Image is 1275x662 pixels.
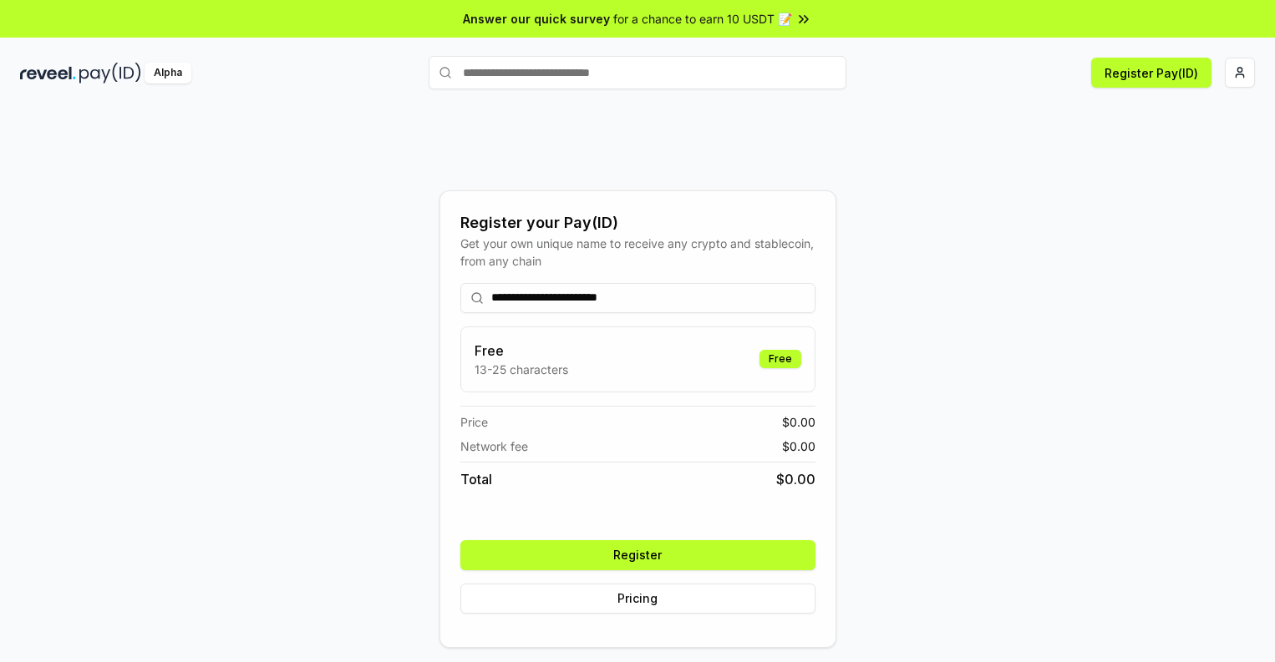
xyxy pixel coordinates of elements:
[776,469,815,489] span: $ 0.00
[463,10,610,28] span: Answer our quick survey
[613,10,792,28] span: for a chance to earn 10 USDT 📝
[79,63,141,83] img: pay_id
[460,437,528,455] span: Network fee
[20,63,76,83] img: reveel_dark
[782,413,815,431] span: $ 0.00
[460,540,815,570] button: Register
[460,211,815,235] div: Register your Pay(ID)
[145,63,191,83] div: Alpha
[1091,58,1212,88] button: Register Pay(ID)
[460,235,815,270] div: Get your own unique name to receive any crypto and stablecoin, from any chain
[460,469,492,489] span: Total
[475,341,568,361] h3: Free
[782,437,815,455] span: $ 0.00
[475,361,568,378] p: 13-25 characters
[460,584,815,614] button: Pricing
[759,350,801,368] div: Free
[460,413,488,431] span: Price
